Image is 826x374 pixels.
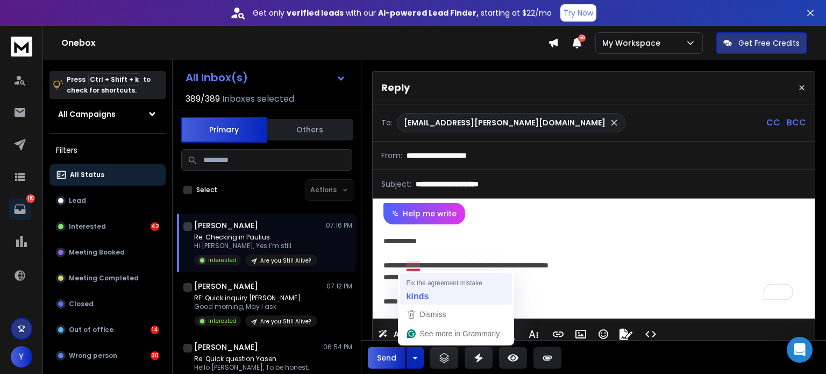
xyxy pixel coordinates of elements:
[49,216,166,237] button: Interested42
[368,347,405,369] button: Send
[640,323,661,345] button: Code View
[378,8,479,18] strong: AI-powered Lead Finder,
[67,74,151,96] p: Press to check for shortcuts.
[381,117,393,128] p: To:
[49,267,166,289] button: Meeting Completed
[260,257,311,265] p: Are you Still Alive?
[88,73,140,86] span: Ctrl + Shift + k
[26,194,35,203] p: 110
[194,355,317,363] p: Re: Quick question Yasen
[181,117,267,143] button: Primary
[323,343,352,351] p: 06:54 PM
[177,67,354,88] button: All Inbox(s)
[564,8,593,18] p: Try Now
[208,317,237,325] p: Interested
[11,37,32,57] img: logo
[253,8,552,18] p: Get only with our starting at $22/mo
[616,323,636,345] button: Signature
[548,323,568,345] button: Insert Link (Ctrl+K)
[186,72,248,83] h1: All Inbox(s)
[383,203,465,224] button: Help me write
[194,302,317,311] p: Good morning, May I ask
[194,242,317,250] p: Hi [PERSON_NAME], Yes i’m still
[787,116,806,129] p: BCC
[194,294,317,302] p: RE: Quick inquiry [PERSON_NAME]
[9,199,31,220] a: 110
[49,164,166,186] button: All Status
[49,190,166,211] button: Lead
[11,346,32,368] button: Y
[381,179,411,189] p: Subject:
[69,300,94,308] p: Closed
[69,351,117,360] p: Wrong person
[69,274,139,283] p: Meeting Completed
[787,337,813,363] div: Open Intercom Messenger
[716,32,807,54] button: Get Free Credits
[69,248,125,257] p: Meeting Booked
[194,233,317,242] p: Re: Checking in Paulius
[49,319,166,341] button: Out of office14
[287,8,344,18] strong: verified leads
[186,93,220,105] span: 389 / 389
[381,80,410,95] p: Reply
[326,282,352,291] p: 07:12 PM
[49,293,166,315] button: Closed
[571,323,591,345] button: Insert Image (Ctrl+P)
[602,38,665,48] p: My Workspace
[69,196,86,205] p: Lead
[373,224,812,319] div: To enrich screen reader interactions, please activate Accessibility in Grammarly extension settings
[194,281,258,292] h1: [PERSON_NAME]
[194,363,317,372] p: Hello [PERSON_NAME], To be honest,
[404,117,606,128] p: [EMAIL_ADDRESS][PERSON_NAME][DOMAIN_NAME]
[593,323,614,345] button: Emoticons
[267,118,353,142] button: Others
[151,222,159,231] div: 42
[578,34,586,42] span: 50
[70,171,104,179] p: All Status
[49,345,166,366] button: Wrong person30
[766,116,780,129] p: CC
[326,221,352,230] p: 07:16 PM
[381,150,402,161] p: From:
[49,143,166,158] h3: Filters
[69,326,113,334] p: Out of office
[69,222,106,231] p: Interested
[523,323,544,345] button: More Text
[391,330,440,339] span: AI Rephrase
[560,4,596,22] button: Try Now
[196,186,217,194] label: Select
[151,351,159,360] div: 30
[376,323,451,345] button: AI Rephrase
[208,256,237,264] p: Interested
[194,220,258,231] h1: [PERSON_NAME]
[222,93,294,105] h3: Inboxes selected
[49,103,166,125] button: All Campaigns
[738,38,800,48] p: Get Free Credits
[260,317,311,326] p: Are you Still Alive?
[61,37,548,50] h1: Onebox
[151,326,159,334] div: 14
[58,109,116,119] h1: All Campaigns
[49,242,166,263] button: Meeting Booked
[194,342,258,352] h1: [PERSON_NAME]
